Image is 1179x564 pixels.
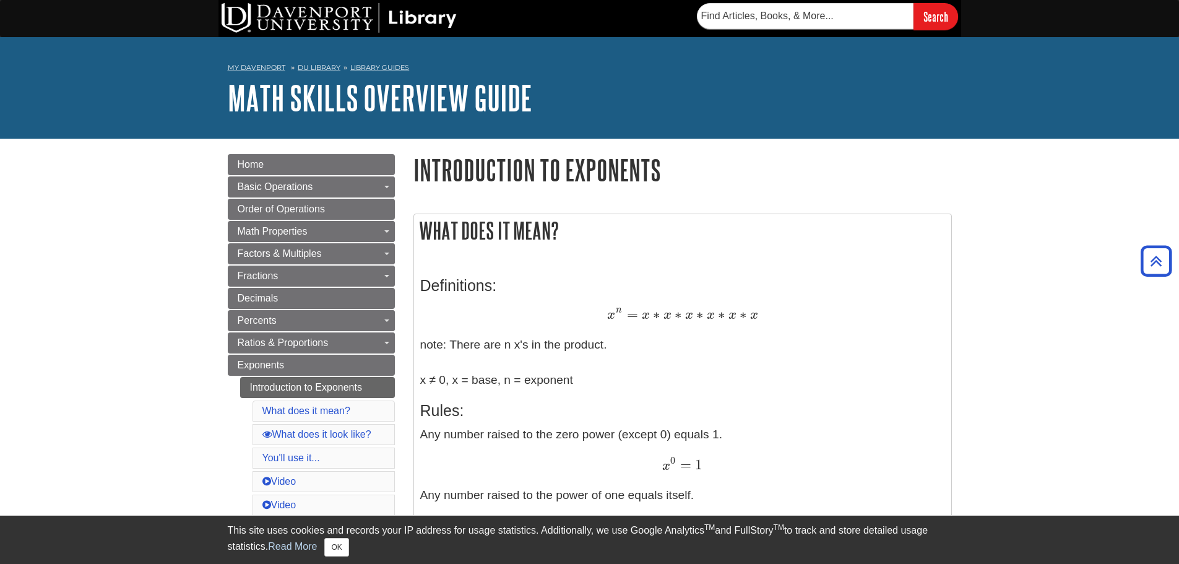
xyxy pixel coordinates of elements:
a: You'll use it... [262,453,320,463]
span: Fractions [238,271,279,281]
form: Searches DU Library's articles, books, and more [697,3,958,30]
span: x [607,308,615,322]
a: What does it look like? [262,429,371,440]
p: note: There are n x's in the product. x ≠ 0, x = base, n = exponent [420,306,945,389]
span: x [725,308,736,322]
h3: Rules: [420,402,945,420]
span: ∗ [650,306,660,323]
span: x [682,308,693,322]
a: My Davenport [228,63,285,73]
span: Order of Operations [238,204,325,214]
a: Fractions [228,266,395,287]
div: This site uses cookies and records your IP address for usage statistics. Additionally, we use Goo... [228,523,952,557]
a: Math Properties [228,221,395,242]
span: = [676,456,691,473]
h1: Introduction to Exponents [413,154,952,186]
span: Math Properties [238,226,308,236]
img: DU Library [222,3,457,33]
a: Back to Top [1136,253,1176,269]
a: DU Library [298,63,340,72]
a: Math Skills Overview Guide [228,79,532,117]
span: 1 [691,456,702,473]
span: Percents [238,315,277,326]
a: Order of Operations [228,199,395,220]
a: Video [262,500,296,510]
a: Library Guides [350,63,409,72]
span: x [704,308,715,322]
span: x [662,459,670,473]
span: = [623,306,638,323]
a: Read More [268,541,317,552]
span: Home [238,159,264,170]
a: What does it mean? [262,406,350,416]
input: Search [913,3,958,30]
a: Percents [228,310,395,331]
span: x [638,308,650,322]
span: n [616,305,622,315]
h2: What does it mean? [414,214,951,247]
sup: TM [774,523,784,532]
sup: TM [704,523,715,532]
span: Basic Operations [238,181,313,192]
span: x [747,308,758,322]
a: Introduction to Exponents [240,377,395,398]
span: ∗ [715,306,725,323]
a: Factors & Multiples [228,243,395,264]
span: ∗ [672,306,682,323]
input: Find Articles, Books, & More... [697,3,913,29]
span: ∗ [693,306,704,323]
span: Factors & Multiples [238,248,322,259]
button: Close [324,538,348,557]
a: Video [262,476,296,487]
span: 0 [670,454,675,466]
span: Decimals [238,293,279,303]
a: Basic Operations [228,176,395,197]
span: x [660,308,672,322]
a: Exponents [228,355,395,376]
span: Exponents [238,360,285,370]
a: Home [228,154,395,175]
span: ∗ [736,306,747,323]
nav: breadcrumb [228,59,952,79]
a: Decimals [228,288,395,309]
a: Ratios & Proportions [228,332,395,354]
span: Ratios & Proportions [238,337,329,348]
h3: Definitions: [420,277,945,295]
